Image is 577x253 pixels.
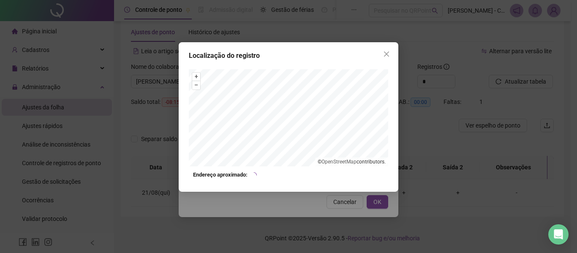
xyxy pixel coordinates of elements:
li: © contributors. [318,159,386,165]
span: loading [250,172,257,178]
a: OpenStreetMap [321,159,357,165]
button: + [192,73,200,81]
button: – [192,81,200,89]
div: Open Intercom Messenger [548,224,569,245]
div: Localização do registro [189,51,388,61]
strong: Endereço aproximado: [193,171,248,179]
button: Close [380,47,393,61]
span: close [383,51,390,57]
